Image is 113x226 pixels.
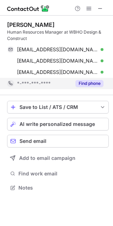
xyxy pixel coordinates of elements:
div: Save to List / ATS / CRM [19,104,96,110]
span: [EMAIL_ADDRESS][DOMAIN_NAME] [17,69,98,75]
span: Send email [19,138,46,144]
button: Find work email [7,169,109,179]
img: ContactOut v5.3.10 [7,4,50,13]
span: [EMAIL_ADDRESS][DOMAIN_NAME] [17,58,98,64]
span: Find work email [18,170,106,177]
button: Notes [7,183,109,193]
button: Send email [7,135,109,147]
span: Notes [18,185,106,191]
div: Human Resources Manager at WBHO Design & Construct [7,29,109,42]
button: Add to email campaign [7,152,109,164]
span: [EMAIL_ADDRESS][DOMAIN_NAME] [17,46,98,53]
button: save-profile-one-click [7,101,109,114]
span: Add to email campaign [19,155,75,161]
div: [PERSON_NAME] [7,21,55,28]
button: Reveal Button [75,80,103,87]
button: AI write personalized message [7,118,109,131]
span: AI write personalized message [19,121,95,127]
